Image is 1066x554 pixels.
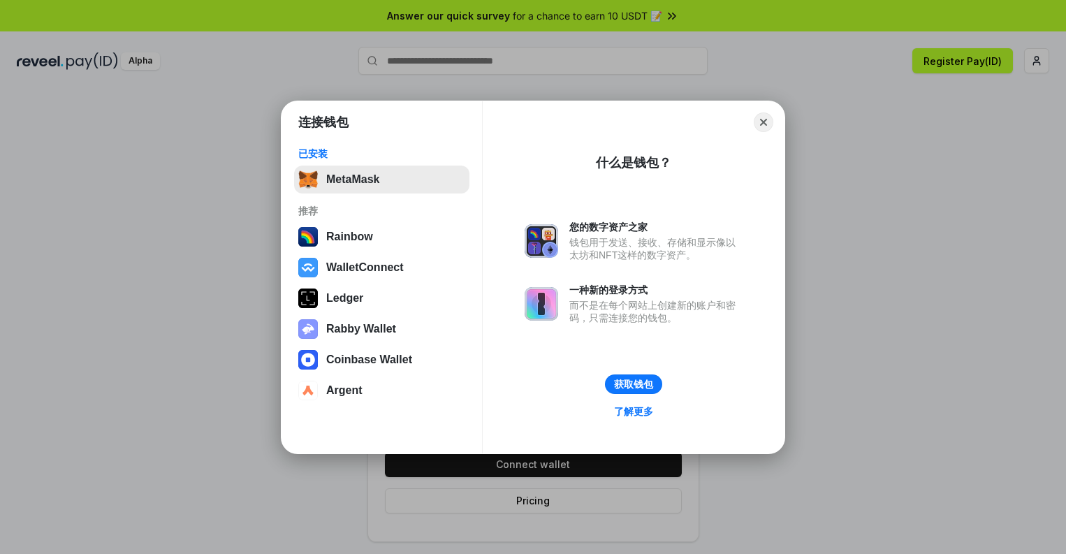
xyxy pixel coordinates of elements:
button: WalletConnect [294,254,469,282]
div: 钱包用于发送、接收、存储和显示像以太坊和NFT这样的数字资产。 [569,236,743,261]
button: Rainbow [294,223,469,251]
div: MetaMask [326,173,379,186]
button: Coinbase Wallet [294,346,469,374]
button: Rabby Wallet [294,315,469,343]
div: 您的数字资产之家 [569,221,743,233]
img: svg+xml,%3Csvg%20xmlns%3D%22http%3A%2F%2Fwww.w3.org%2F2000%2Fsvg%22%20width%3D%2228%22%20height%3... [298,289,318,308]
img: svg+xml,%3Csvg%20xmlns%3D%22http%3A%2F%2Fwww.w3.org%2F2000%2Fsvg%22%20fill%3D%22none%22%20viewBox... [525,224,558,258]
img: svg+xml,%3Csvg%20xmlns%3D%22http%3A%2F%2Fwww.w3.org%2F2000%2Fsvg%22%20fill%3D%22none%22%20viewBox... [525,287,558,321]
div: 推荐 [298,205,465,217]
button: Ledger [294,284,469,312]
button: Close [754,112,773,132]
button: 获取钱包 [605,374,662,394]
h1: 连接钱包 [298,114,349,131]
img: svg+xml,%3Csvg%20fill%3D%22none%22%20height%3D%2233%22%20viewBox%3D%220%200%2035%2033%22%20width%... [298,170,318,189]
button: MetaMask [294,166,469,194]
div: Rabby Wallet [326,323,396,335]
div: 什么是钱包？ [596,154,671,171]
div: WalletConnect [326,261,404,274]
img: svg+xml,%3Csvg%20width%3D%2228%22%20height%3D%2228%22%20viewBox%3D%220%200%2028%2028%22%20fill%3D... [298,258,318,277]
a: 了解更多 [606,402,662,421]
img: svg+xml,%3Csvg%20xmlns%3D%22http%3A%2F%2Fwww.w3.org%2F2000%2Fsvg%22%20fill%3D%22none%22%20viewBox... [298,319,318,339]
div: 已安装 [298,147,465,160]
div: Ledger [326,292,363,305]
img: svg+xml,%3Csvg%20width%3D%2228%22%20height%3D%2228%22%20viewBox%3D%220%200%2028%2028%22%20fill%3D... [298,350,318,370]
div: 了解更多 [614,405,653,418]
img: svg+xml,%3Csvg%20width%3D%2228%22%20height%3D%2228%22%20viewBox%3D%220%200%2028%2028%22%20fill%3D... [298,381,318,400]
div: Rainbow [326,231,373,243]
div: 获取钱包 [614,378,653,391]
div: 而不是在每个网站上创建新的账户和密码，只需连接您的钱包。 [569,299,743,324]
div: Argent [326,384,363,397]
img: svg+xml,%3Csvg%20width%3D%22120%22%20height%3D%22120%22%20viewBox%3D%220%200%20120%20120%22%20fil... [298,227,318,247]
div: Coinbase Wallet [326,353,412,366]
button: Argent [294,377,469,404]
div: 一种新的登录方式 [569,284,743,296]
